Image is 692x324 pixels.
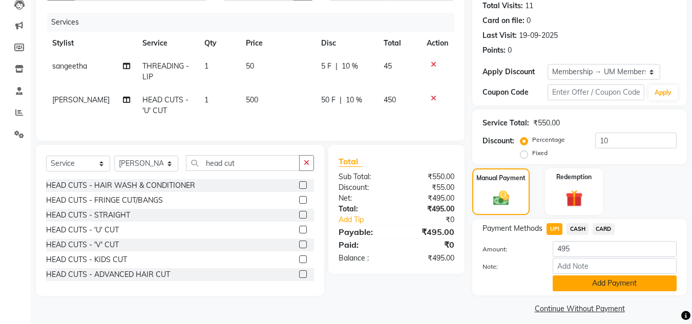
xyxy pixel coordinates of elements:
[483,67,547,77] div: Apply Discount
[46,225,119,235] div: HEAD CUTS - 'U' CUT
[396,171,462,182] div: ₹550.00
[396,182,462,193] div: ₹55.00
[519,30,558,41] div: 19-09-2025
[475,262,544,271] label: Note:
[340,95,342,105] span: |
[46,240,119,250] div: HEAD CUTS - 'V' CUT
[136,32,198,55] th: Service
[246,95,258,104] span: 500
[483,15,525,26] div: Card on file:
[483,1,523,11] div: Total Visits:
[483,87,547,98] div: Coupon Code
[52,95,110,104] span: [PERSON_NAME]
[321,61,331,72] span: 5 F
[508,45,512,56] div: 0
[246,61,254,71] span: 50
[331,204,396,214] div: Total:
[204,61,208,71] span: 1
[547,223,562,235] span: UPI
[52,61,87,71] span: sangeetha
[483,118,529,128] div: Service Total:
[342,61,358,72] span: 10 %
[593,223,615,235] span: CARD
[204,95,208,104] span: 1
[331,193,396,204] div: Net:
[396,204,462,214] div: ₹495.00
[142,95,188,115] span: HEAD CUTS - 'U' CUT
[321,95,335,105] span: 50 F
[315,32,378,55] th: Disc
[483,30,517,41] div: Last Visit:
[474,304,685,314] a: Continue Without Payment
[553,258,677,274] input: Add Note
[396,193,462,204] div: ₹495.00
[186,155,300,171] input: Search or Scan
[476,174,526,183] label: Manual Payment
[384,61,392,71] span: 45
[483,45,506,56] div: Points:
[483,136,514,146] div: Discount:
[378,32,421,55] th: Total
[483,223,542,234] span: Payment Methods
[240,32,315,55] th: Price
[331,182,396,193] div: Discount:
[331,239,396,251] div: Paid:
[533,118,560,128] div: ₹550.00
[46,180,195,191] div: HEAD CUTS - HAIR WASH & CONDITIONER
[198,32,240,55] th: Qty
[556,172,592,182] label: Redemption
[532,148,548,158] label: Fixed
[396,253,462,264] div: ₹495.00
[339,156,362,167] span: Total
[527,15,531,26] div: 0
[46,195,163,206] div: HEAD CUTS - FRINGE CUT/BANGS
[47,13,462,32] div: Services
[648,85,678,100] button: Apply
[384,95,396,104] span: 450
[331,214,407,225] a: Add Tip
[346,95,362,105] span: 10 %
[46,32,136,55] th: Stylist
[560,188,588,209] img: _gift.svg
[525,1,533,11] div: 11
[488,189,514,207] img: _cash.svg
[532,135,565,144] label: Percentage
[46,269,170,280] div: HEAD CUTS - ADVANCED HAIR CUT
[567,223,589,235] span: CASH
[335,61,338,72] span: |
[396,239,462,251] div: ₹0
[548,84,644,100] input: Enter Offer / Coupon Code
[475,245,544,254] label: Amount:
[46,210,130,221] div: HEAD CUTS - STRAIGHT
[46,254,127,265] div: HEAD CUTS - KIDS CUT
[396,226,462,238] div: ₹495.00
[553,241,677,257] input: Amount
[331,171,396,182] div: Sub Total:
[408,214,463,225] div: ₹0
[553,275,677,291] button: Add Payment
[142,61,189,81] span: THREADING - LIP
[421,32,454,55] th: Action
[331,226,396,238] div: Payable:
[331,253,396,264] div: Balance :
